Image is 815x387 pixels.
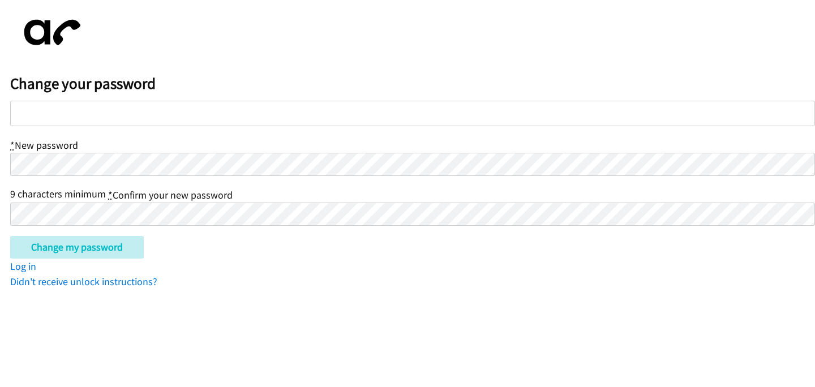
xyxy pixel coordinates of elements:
label: Confirm your new password [108,188,233,201]
label: New password [10,139,78,152]
a: Didn't receive unlock instructions? [10,275,157,288]
h2: Change your password [10,74,815,93]
span: 9 characters minimum [10,187,106,200]
img: aphone-8a226864a2ddd6a5e75d1ebefc011f4aa8f32683c2d82f3fb0802fe031f96514.svg [10,10,89,55]
abbr: required [10,139,15,152]
input: Change my password [10,236,144,259]
a: Log in [10,260,36,273]
abbr: required [108,188,113,201]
